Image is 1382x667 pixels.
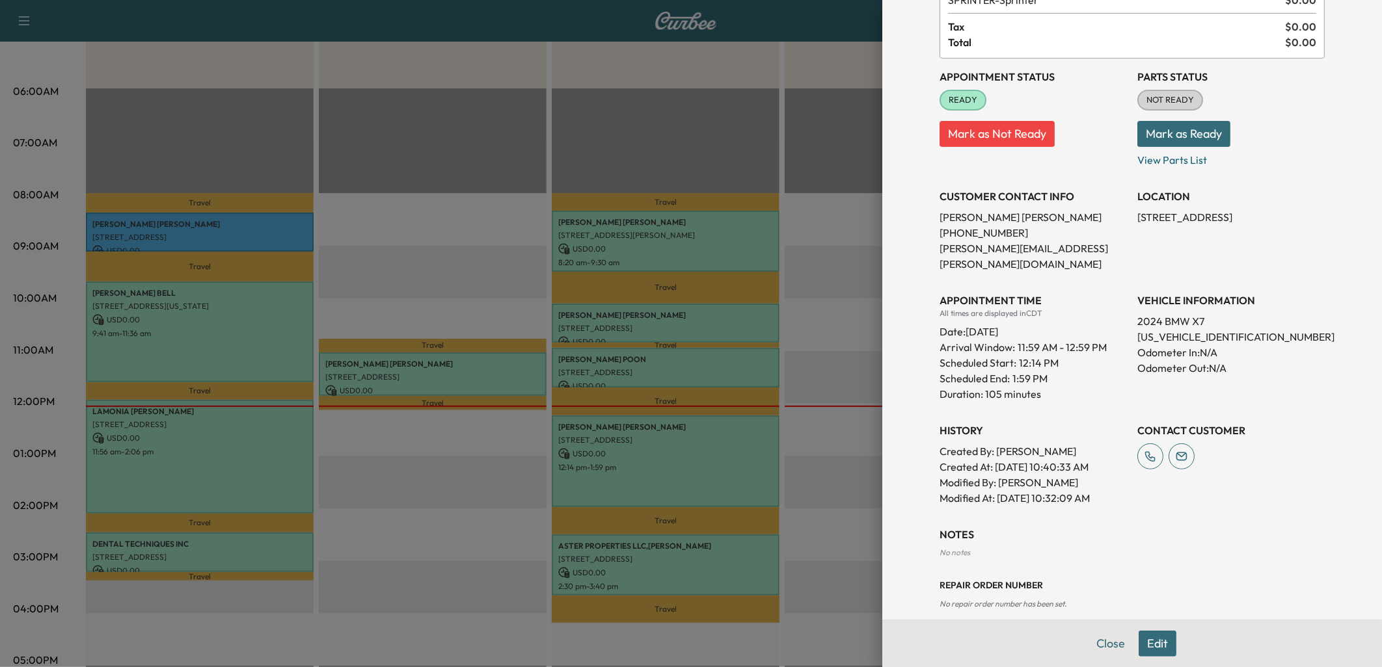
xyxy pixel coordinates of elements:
[940,599,1066,608] span: No repair order number has been set.
[940,490,1127,506] p: Modified At : [DATE] 10:32:09 AM
[1137,329,1325,345] p: [US_VEHICLE_IDENTIFICATION_NUMBER]
[940,423,1127,438] h3: History
[940,69,1127,85] h3: Appointment Status
[940,189,1127,204] h3: CUSTOMER CONTACT INFO
[1137,293,1325,308] h3: VEHICLE INFORMATION
[1137,147,1325,168] p: View Parts List
[1137,209,1325,225] p: [STREET_ADDRESS]
[1012,371,1048,386] p: 1:59 PM
[1285,19,1316,34] span: $ 0.00
[940,475,1127,490] p: Modified By : [PERSON_NAME]
[1137,189,1325,204] h3: LOCATION
[1137,360,1325,376] p: Odometer Out: N/A
[948,34,1285,50] span: Total
[1137,121,1230,147] button: Mark as Ready
[940,547,1325,558] div: No notes
[940,241,1127,272] p: [PERSON_NAME][EMAIL_ADDRESS][PERSON_NAME][DOMAIN_NAME]
[1137,313,1325,329] p: 2024 BMW X7
[940,579,1325,592] h3: Repair Order number
[940,386,1127,402] p: Duration: 105 minutes
[1139,94,1202,107] span: NOT READY
[1285,34,1316,50] span: $ 0.00
[940,121,1055,147] button: Mark as Not Ready
[940,293,1127,308] h3: APPOINTMENT TIME
[1137,345,1325,360] p: Odometer In: N/A
[940,459,1127,475] p: Created At : [DATE] 10:40:33 AM
[1137,69,1325,85] h3: Parts Status
[1139,631,1176,657] button: Edit
[940,339,1127,355] p: Arrival Window:
[940,308,1127,319] div: All times are displayed in CDT
[1137,423,1325,438] h3: CONTACT CUSTOMER
[948,19,1285,34] span: Tax
[940,527,1325,542] h3: NOTES
[940,371,1010,386] p: Scheduled End:
[1088,631,1133,657] button: Close
[1019,355,1059,371] p: 12:14 PM
[940,355,1016,371] p: Scheduled Start:
[1018,339,1107,355] span: 11:59 AM - 12:59 PM
[940,443,1127,459] p: Created By : [PERSON_NAME]
[940,209,1127,225] p: [PERSON_NAME] [PERSON_NAME]
[941,94,985,107] span: READY
[940,319,1127,339] div: Date: [DATE]
[940,225,1127,241] p: [PHONE_NUMBER]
